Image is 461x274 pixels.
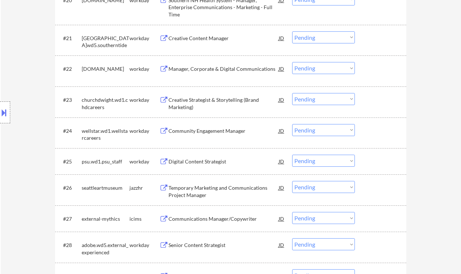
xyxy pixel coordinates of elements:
[82,184,129,192] div: seattleartmuseum
[129,215,159,223] div: icims
[63,184,76,192] div: #26
[168,215,279,223] div: Communications Manager/Copywriter
[278,212,285,225] div: JD
[82,35,129,49] div: [GEOGRAPHIC_DATA]wd5.southerntide
[129,158,159,165] div: workday
[82,242,129,256] div: adobe.wd5.external_experienced
[129,242,159,249] div: workday
[278,93,285,106] div: JD
[278,124,285,137] div: JD
[278,238,285,251] div: JD
[168,158,279,165] div: Digital Content Strategist
[278,155,285,168] div: JD
[278,62,285,75] div: JD
[278,181,285,194] div: JD
[168,127,279,135] div: Community Engagement Manager
[168,65,279,73] div: Manager, Corporate & Digital Communications
[168,35,279,42] div: Creative Content Manager
[63,242,76,249] div: #28
[82,215,129,223] div: external-mythics
[129,35,159,42] div: workday
[168,184,279,198] div: Temporary Marketing and Communications Project Manager
[63,35,76,42] div: #21
[168,96,279,111] div: Creative Strategist & Storytelling (Brand Marketing)
[129,184,159,192] div: jazzhr
[129,65,159,73] div: workday
[129,127,159,135] div: workday
[63,215,76,223] div: #27
[129,96,159,104] div: workday
[168,242,279,249] div: Senior Content Strategist
[278,31,285,45] div: JD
